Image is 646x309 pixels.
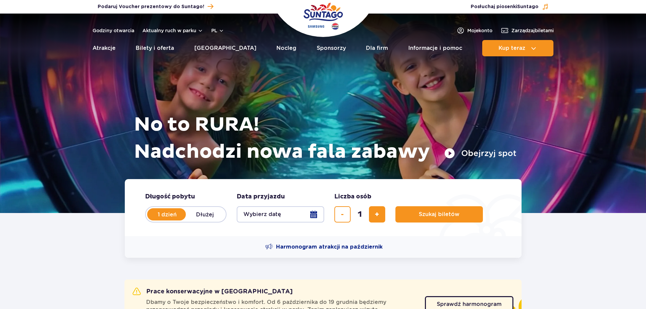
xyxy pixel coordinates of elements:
[369,206,385,223] button: dodaj bilet
[211,27,224,34] button: pl
[134,111,516,166] h1: No to RURA! Nadchodzi nowa fala zabawy
[194,40,256,56] a: [GEOGRAPHIC_DATA]
[471,3,539,10] span: Posłuchaj piosenki
[186,207,224,221] label: Dłużej
[501,26,554,35] a: Zarządzajbiletami
[148,207,187,221] label: 1 dzień
[467,27,492,34] span: Moje konto
[517,4,539,9] span: Suntago
[471,3,549,10] button: Posłuchaj piosenkiSuntago
[133,288,293,296] h2: Prace konserwacyjne w [GEOGRAPHIC_DATA]
[93,27,134,34] a: Godziny otwarcia
[237,193,285,201] span: Data przyjazdu
[437,302,502,307] span: Sprawdź harmonogram
[142,28,203,33] button: Aktualny ruch w parku
[456,26,492,35] a: Mojekonto
[366,40,388,56] a: Dla firm
[125,179,522,236] form: Planowanie wizyty w Park of Poland
[334,193,371,201] span: Liczba osób
[334,206,351,223] button: usuń bilet
[352,206,368,223] input: liczba biletów
[98,2,213,11] a: Podaruj Voucher prezentowy do Suntago!
[444,148,516,159] button: Obejrzyj spot
[511,27,554,34] span: Zarządzaj biletami
[136,40,174,56] a: Bilety i oferta
[98,3,204,10] span: Podaruj Voucher prezentowy do Suntago!
[145,193,195,201] span: Długość pobytu
[395,206,483,223] button: Szukaj biletów
[482,40,553,56] button: Kup teraz
[498,45,525,51] span: Kup teraz
[276,40,296,56] a: Nocleg
[317,40,346,56] a: Sponsorzy
[265,243,383,251] a: Harmonogram atrakcji na październik
[237,206,324,223] button: Wybierz datę
[419,211,459,217] span: Szukaj biletów
[93,40,116,56] a: Atrakcje
[276,243,383,251] span: Harmonogram atrakcji na październik
[408,40,462,56] a: Informacje i pomoc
